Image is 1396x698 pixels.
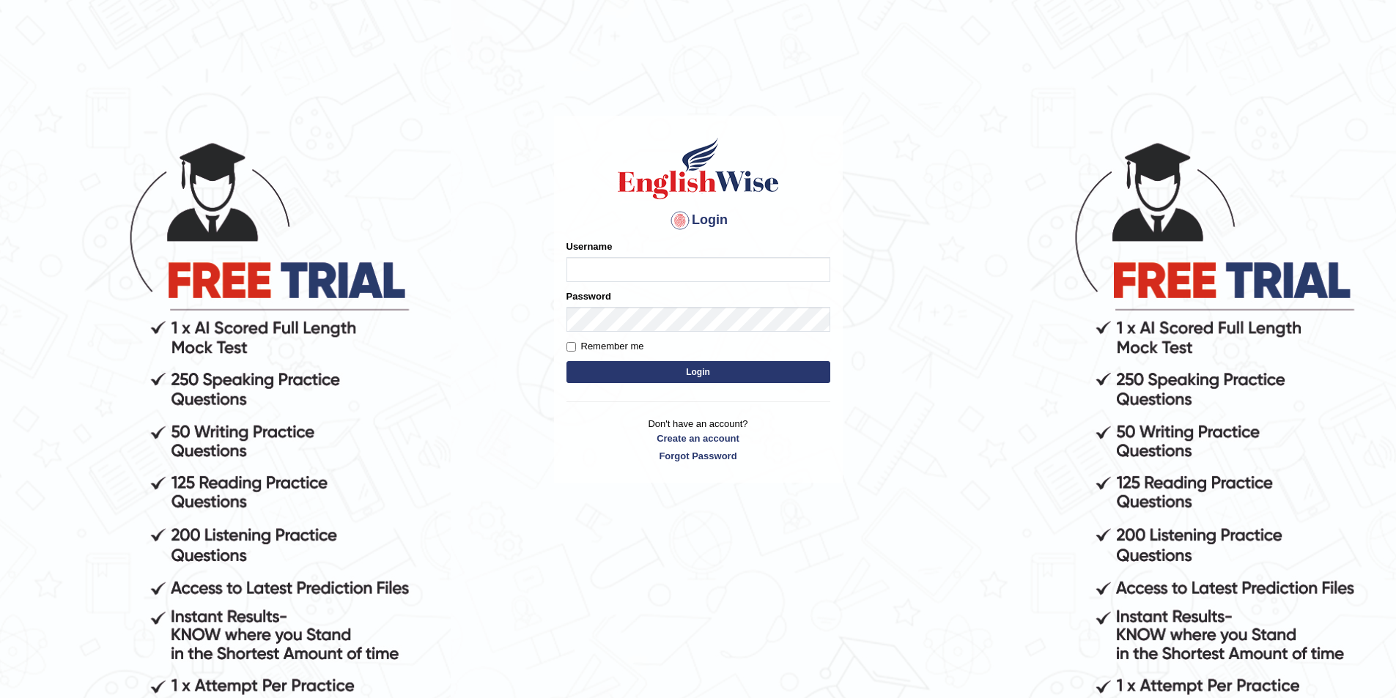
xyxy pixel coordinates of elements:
[566,209,830,232] h4: Login
[566,449,830,463] a: Forgot Password
[566,339,644,354] label: Remember me
[566,431,830,445] a: Create an account
[566,361,830,383] button: Login
[566,240,613,253] label: Username
[615,135,782,201] img: Logo of English Wise sign in for intelligent practice with AI
[566,342,576,352] input: Remember me
[566,417,830,462] p: Don't have an account?
[566,289,611,303] label: Password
